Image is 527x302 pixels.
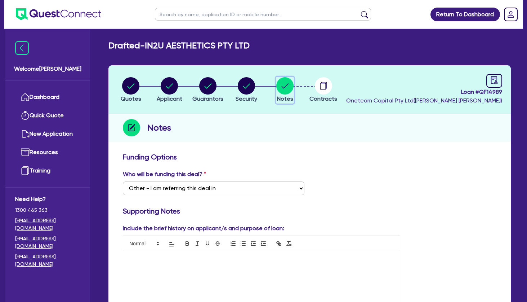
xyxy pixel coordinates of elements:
a: [EMAIL_ADDRESS][DOMAIN_NAME] [15,235,80,250]
a: [EMAIL_ADDRESS][DOMAIN_NAME] [15,253,80,268]
button: Contracts [309,77,338,104]
button: Guarantors [192,77,224,104]
span: Contracts [309,95,337,102]
span: Welcome [PERSON_NAME] [14,65,81,73]
button: Quotes [120,77,142,104]
h2: Notes [147,121,171,134]
button: Notes [276,77,294,104]
a: Dashboard [15,88,80,106]
img: quest-connect-logo-blue [16,8,101,20]
button: Security [235,77,258,104]
a: Return To Dashboard [430,8,500,21]
h3: Supporting Notes [123,207,496,215]
img: training [21,166,30,175]
a: New Application [15,125,80,143]
span: Loan # QF14989 [346,88,502,96]
img: new-application [21,130,30,138]
a: Quick Quote [15,106,80,125]
span: Security [236,95,257,102]
h2: Drafted - IN2U AESTHETICS PTY LTD [108,40,250,51]
img: step-icon [123,119,140,136]
span: Need Help? [15,195,80,203]
span: Notes [277,95,293,102]
label: Include the brief history on applicant/s and purpose of loan: [123,224,284,233]
span: Guarantors [192,95,223,102]
span: Oneteam Capital Pty Ltd ( [PERSON_NAME] [PERSON_NAME] ) [346,97,502,104]
input: Search by name, application ID or mobile number... [155,8,371,21]
a: Training [15,162,80,180]
img: quick-quote [21,111,30,120]
span: Applicant [157,95,182,102]
h3: Funding Options [123,153,496,161]
a: Dropdown toggle [501,5,520,24]
a: Resources [15,143,80,162]
span: Quotes [121,95,141,102]
img: icon-menu-close [15,41,29,55]
img: resources [21,148,30,157]
a: [EMAIL_ADDRESS][DOMAIN_NAME] [15,217,80,232]
span: audit [490,76,498,84]
a: audit [486,74,502,88]
label: Who will be funding this deal? [123,170,206,179]
button: Applicant [156,77,183,104]
span: 1300 465 363 [15,206,80,214]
